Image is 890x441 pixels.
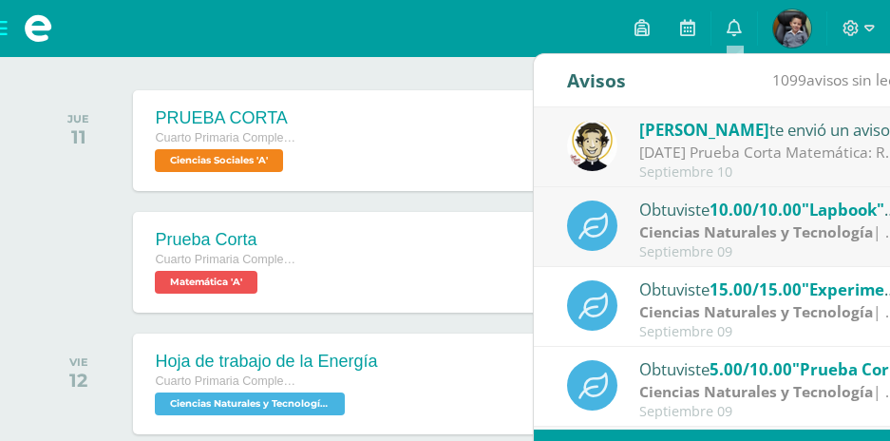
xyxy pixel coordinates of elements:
div: 11 [67,125,89,148]
span: 5.00/10.00 [710,358,792,380]
span: [PERSON_NAME] [639,119,769,141]
img: 8d8d3013cc8cda2a2bc87b65bf804020.png [773,10,811,48]
div: 12 [69,369,88,392]
span: 15.00/15.00 [710,278,802,300]
strong: Ciencias Naturales y Tecnología [639,221,873,242]
span: Ciencias Sociales 'A' [155,149,283,172]
div: Hoja de trabajo de la Energía [155,352,377,372]
strong: Ciencias Naturales y Tecnología [639,301,873,322]
span: Matemática 'A' [155,271,257,294]
strong: Ciencias Naturales y Tecnología [639,381,873,402]
span: Cuarto Primaria Complementaria [155,253,297,266]
span: 1099 [772,69,806,90]
img: 4bd1cb2f26ef773666a99eb75019340a.png [567,121,617,171]
span: Cuarto Primaria Complementaria [155,374,297,388]
div: Avisos [567,54,626,106]
span: Cuarto Primaria Complementaria [155,131,297,144]
div: VIE [69,355,88,369]
div: JUE [67,112,89,125]
span: 10.00/10.00 [710,199,802,220]
div: Prueba Corta [155,230,297,250]
div: PRUEBA CORTA [155,108,297,128]
span: Ciencias Naturales y Tecnología 'A' [155,393,345,415]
